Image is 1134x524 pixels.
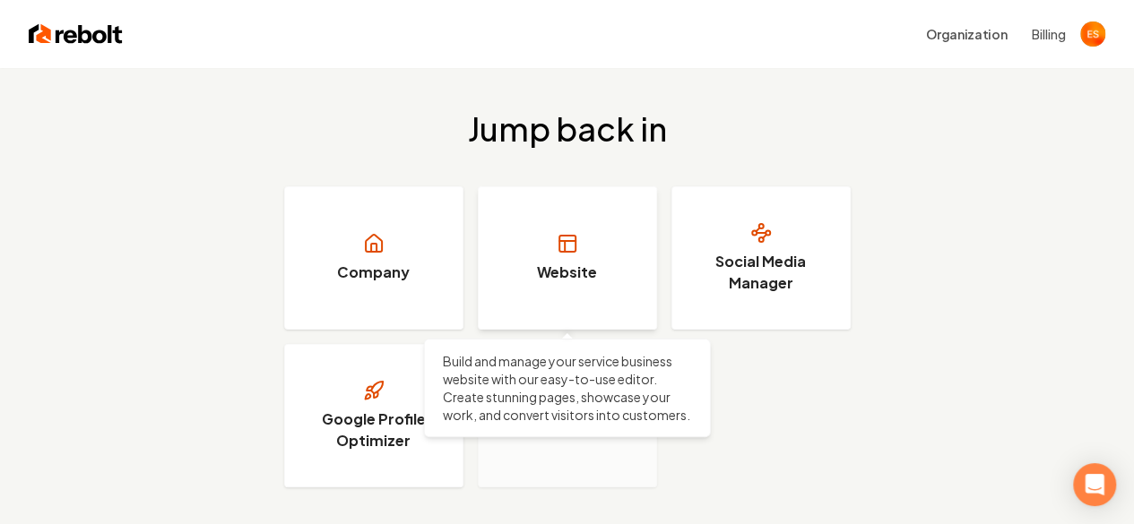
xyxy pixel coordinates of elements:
[671,186,851,330] a: Social Media Manager
[537,262,597,283] h3: Website
[915,18,1017,50] button: Organization
[443,352,692,424] p: Build and manage your service business website with our easy-to-use editor. Create stunning pages...
[1080,21,1105,47] button: Open user button
[468,111,667,147] h2: Jump back in
[284,186,463,330] a: Company
[1073,463,1116,506] div: Open Intercom Messenger
[29,21,123,47] img: Rebolt Logo
[478,186,657,330] a: Website
[1080,21,1105,47] img: Ellyn Sampson
[694,251,828,294] h3: Social Media Manager
[307,408,441,451] h3: Google Profile Optimizer
[1032,25,1066,43] button: Billing
[337,262,410,283] h3: Company
[284,344,463,487] a: Google Profile Optimizer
